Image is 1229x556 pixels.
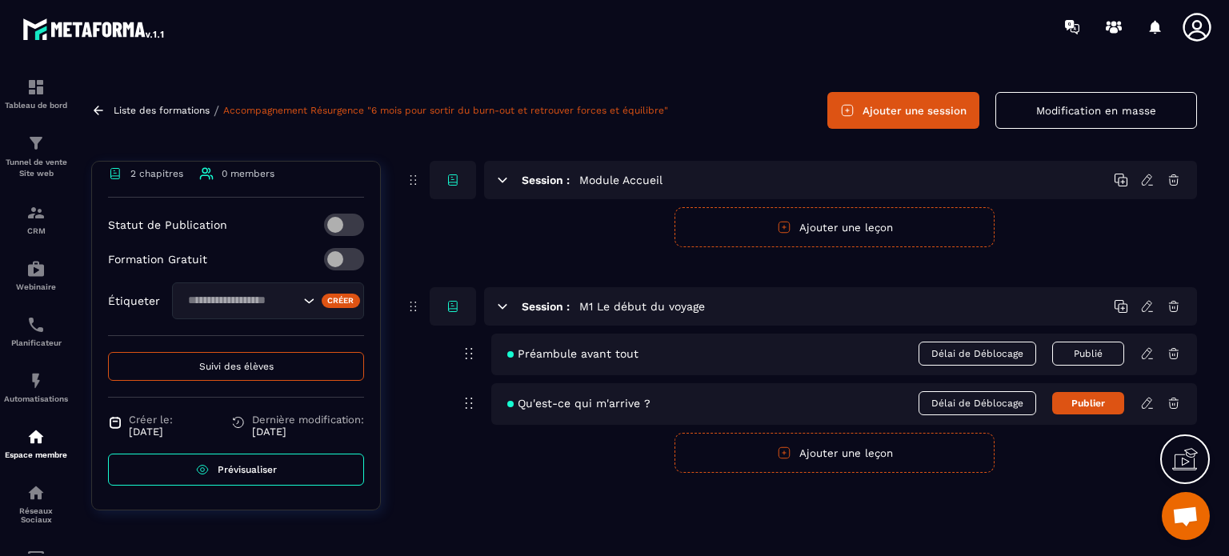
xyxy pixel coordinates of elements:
[22,14,166,43] img: logo
[218,464,277,475] span: Prévisualiser
[129,426,173,438] p: [DATE]
[4,157,68,179] p: Tunnel de vente Site web
[108,454,364,486] a: Prévisualiser
[4,191,68,247] a: formationformationCRM
[1052,342,1124,366] button: Publié
[26,203,46,222] img: formation
[129,414,173,426] span: Créer le:
[26,371,46,390] img: automations
[4,247,68,303] a: automationsautomationsWebinaire
[4,101,68,110] p: Tableau de bord
[26,259,46,278] img: automations
[579,172,663,188] h5: Module Accueil
[522,174,570,186] h6: Session :
[4,303,68,359] a: schedulerschedulerPlanificateur
[1162,492,1210,540] div: Ouvrir le chat
[322,294,361,308] div: Créer
[108,294,160,307] p: Étiqueter
[827,92,979,129] button: Ajouter une session
[1052,392,1124,414] button: Publier
[26,78,46,97] img: formation
[130,168,183,179] span: 2 chapitres
[4,471,68,536] a: social-networksocial-networkRéseaux Sociaux
[4,450,68,459] p: Espace membre
[108,218,227,231] p: Statut de Publication
[4,66,68,122] a: formationformationTableau de bord
[182,292,299,310] input: Search for option
[26,483,46,502] img: social-network
[108,352,364,381] button: Suivi des élèves
[108,253,207,266] p: Formation Gratuit
[4,506,68,524] p: Réseaux Sociaux
[4,415,68,471] a: automationsautomationsEspace membre
[507,397,651,410] span: Qu'est-ce qui m'arrive ?
[675,207,995,247] button: Ajouter une leçon
[675,433,995,473] button: Ajouter une leçon
[919,391,1036,415] span: Délai de Déblocage
[26,427,46,446] img: automations
[919,342,1036,366] span: Délai de Déblocage
[4,338,68,347] p: Planificateur
[507,347,639,360] span: Préambule avant tout
[4,394,68,403] p: Automatisations
[26,315,46,334] img: scheduler
[223,105,668,116] a: Accompagnement Résurgence "6 mois pour sortir du burn-out et retrouver forces et équilibre"
[222,168,274,179] span: 0 members
[4,359,68,415] a: automationsautomationsAutomatisations
[522,300,570,313] h6: Session :
[114,105,210,116] a: Liste des formations
[252,426,364,438] p: [DATE]
[4,122,68,191] a: formationformationTunnel de vente Site web
[4,282,68,291] p: Webinaire
[26,134,46,153] img: formation
[995,92,1197,129] button: Modification en masse
[172,282,364,319] div: Search for option
[214,103,219,118] span: /
[579,298,705,314] h5: M1 Le début du voyage
[199,361,274,372] span: Suivi des élèves
[4,226,68,235] p: CRM
[252,414,364,426] span: Dernière modification:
